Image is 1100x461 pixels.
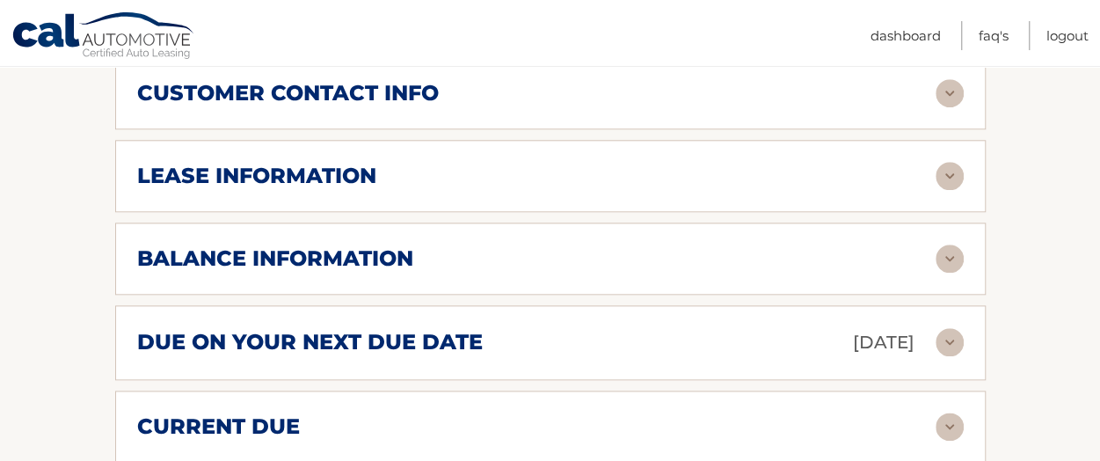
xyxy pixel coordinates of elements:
[137,329,483,355] h2: due on your next due date
[11,11,196,62] a: Cal Automotive
[137,80,439,106] h2: customer contact info
[936,79,964,107] img: accordion-rest.svg
[979,21,1009,50] a: FAQ's
[936,413,964,441] img: accordion-rest.svg
[1046,21,1089,50] a: Logout
[936,328,964,356] img: accordion-rest.svg
[137,245,413,272] h2: balance information
[936,162,964,190] img: accordion-rest.svg
[137,413,300,440] h2: current due
[871,21,941,50] a: Dashboard
[936,245,964,273] img: accordion-rest.svg
[137,163,376,189] h2: lease information
[853,327,914,358] p: [DATE]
